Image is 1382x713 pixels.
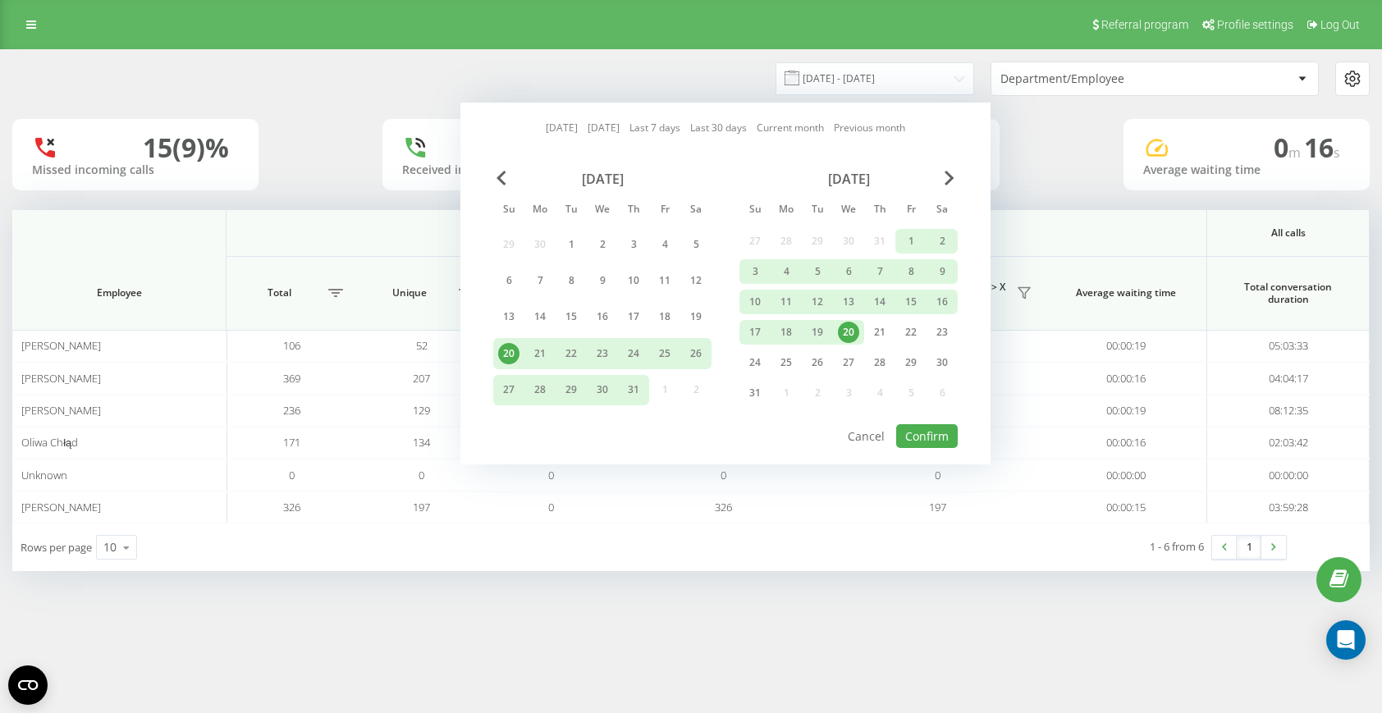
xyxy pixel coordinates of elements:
span: 197 [413,500,430,514]
span: 0 [721,468,726,482]
div: Mon Jul 7, 2025 [524,265,556,295]
span: 129 [413,403,430,418]
div: 10 [103,539,117,555]
div: 22 [561,343,582,364]
div: 19 [685,306,707,327]
div: Missed incoming calls [32,163,239,177]
div: Thu Aug 14, 2025 [864,290,895,314]
a: Previous month [834,120,905,135]
td: 02:03:42 [1207,427,1370,459]
a: [DATE] [588,120,620,135]
td: 04:04:17 [1207,362,1370,394]
div: 6 [838,261,859,282]
div: Thu Aug 21, 2025 [864,320,895,345]
div: 20 [498,343,519,364]
div: Mon Aug 4, 2025 [771,259,802,284]
div: Sat Jul 19, 2025 [680,302,712,332]
td: 08:12:35 [1207,395,1370,427]
div: Fri Aug 22, 2025 [895,320,927,345]
span: Oliwa Chłąd [21,435,78,450]
div: 26 [685,343,707,364]
span: 0 [1274,130,1304,165]
div: 27 [838,352,859,373]
span: 0 [289,468,295,482]
div: Wed Jul 30, 2025 [587,375,618,405]
div: 12 [685,270,707,291]
div: 28 [529,379,551,400]
span: [PERSON_NAME] [21,500,101,514]
span: Employee [30,286,208,299]
span: All calls [1223,226,1353,240]
div: Fri Aug 8, 2025 [895,259,927,284]
div: Sat Aug 2, 2025 [927,229,958,254]
div: Sun Jul 20, 2025 [493,338,524,368]
div: 23 [592,343,613,364]
abbr: Monday [774,199,799,223]
div: 14 [529,306,551,327]
div: 22 [900,322,922,343]
div: Tue Jul 29, 2025 [556,375,587,405]
abbr: Thursday [621,199,646,223]
div: 10 [623,270,644,291]
span: Unknown [21,468,67,482]
span: Next Month [945,171,954,185]
div: Mon Aug 18, 2025 [771,320,802,345]
div: Tue Aug 12, 2025 [802,290,833,314]
div: Sun Jul 6, 2025 [493,265,524,295]
div: Sat Aug 9, 2025 [927,259,958,284]
a: 1 [1237,536,1261,559]
td: 00:00:19 [1045,395,1207,427]
div: Sun Jul 27, 2025 [493,375,524,405]
span: 369 [283,371,300,386]
div: Wed Aug 13, 2025 [833,290,864,314]
span: 0 [548,468,554,482]
div: Tue Jul 15, 2025 [556,302,587,332]
div: 28 [869,352,890,373]
div: Tue Aug 26, 2025 [802,350,833,375]
div: 2 [592,234,613,255]
abbr: Friday [652,199,677,223]
span: s [1334,144,1340,162]
span: Outbound calls [283,226,1151,240]
span: 106 [283,338,300,353]
div: Wed Jul 23, 2025 [587,338,618,368]
div: 10 [744,291,766,313]
span: 326 [283,500,300,514]
div: 17 [744,322,766,343]
div: Fri Aug 29, 2025 [895,350,927,375]
div: Wed Jul 16, 2025 [587,302,618,332]
div: Mon Jul 21, 2025 [524,338,556,368]
div: 7 [869,261,890,282]
div: 15 (9)% [143,132,229,163]
button: Cancel [839,424,894,448]
td: 00:00:15 [1045,491,1207,523]
div: Sun Aug 24, 2025 [739,350,771,375]
span: 0 [935,468,940,482]
div: 8 [900,261,922,282]
div: 23 [931,322,953,343]
button: Open CMP widget [8,665,48,705]
span: Average waiting time [1060,286,1191,299]
div: Fri Jul 4, 2025 [649,229,680,259]
div: Tue Jul 8, 2025 [556,265,587,295]
a: Last 7 days [629,120,680,135]
td: 05:03:33 [1207,330,1370,362]
div: Mon Jul 28, 2025 [524,375,556,405]
div: 4 [654,234,675,255]
div: 27 [498,379,519,400]
div: Sat Aug 30, 2025 [927,350,958,375]
div: Received incoming calls [402,163,609,177]
abbr: Tuesday [805,199,830,223]
div: 1 [561,234,582,255]
span: 197 [929,500,946,514]
div: Fri Jul 11, 2025 [649,265,680,295]
div: Mon Jul 14, 2025 [524,302,556,332]
div: Wed Jul 9, 2025 [587,265,618,295]
div: Thu Jul 24, 2025 [618,338,649,368]
div: 18 [654,306,675,327]
div: 11 [654,270,675,291]
span: m [1288,144,1304,162]
div: Sat Aug 16, 2025 [927,290,958,314]
span: 0 [548,500,554,514]
div: 14 [869,291,890,313]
